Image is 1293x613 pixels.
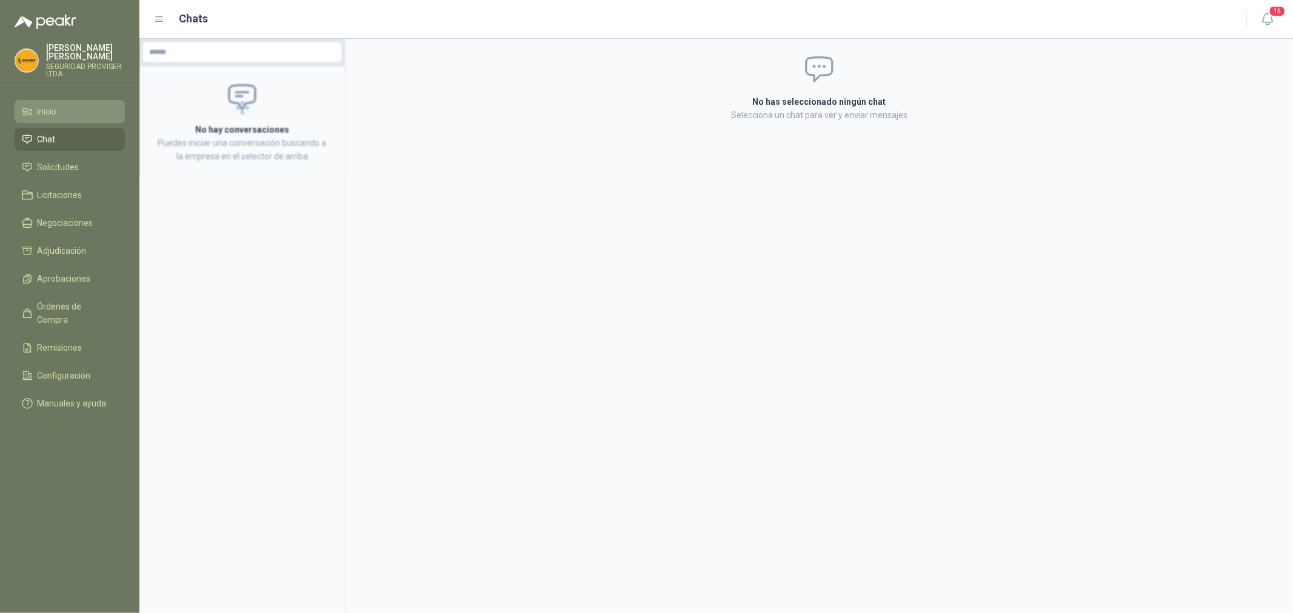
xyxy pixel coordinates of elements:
span: Negociaciones [38,216,93,230]
a: Negociaciones [15,211,125,234]
span: Remisiones [38,341,82,354]
span: Órdenes de Compra [38,300,113,326]
a: Manuales y ayuda [15,392,125,415]
a: Solicitudes [15,156,125,179]
p: SEGURIDAD PROVISER LTDA [46,63,125,78]
a: Órdenes de Compra [15,295,125,331]
span: Aprobaciones [38,272,91,285]
span: Solicitudes [38,161,79,174]
p: [PERSON_NAME] [PERSON_NAME] [46,44,125,61]
a: Adjudicación [15,239,125,262]
a: Chat [15,128,125,151]
h2: No has seleccionado ningún chat [608,95,1031,108]
span: Inicio [38,105,57,118]
a: Remisiones [15,336,125,359]
img: Logo peakr [15,15,76,29]
a: Licitaciones [15,184,125,207]
p: Selecciona un chat para ver y enviar mensajes [608,108,1031,122]
span: Licitaciones [38,188,82,202]
span: Chat [38,133,56,146]
h1: Chats [179,10,209,27]
button: 15 [1257,8,1278,30]
span: 15 [1269,5,1286,17]
a: Inicio [15,100,125,123]
span: Manuales y ayuda [38,397,107,410]
a: Configuración [15,364,125,387]
img: Company Logo [15,49,38,72]
a: Aprobaciones [15,267,125,290]
span: Configuración [38,369,91,382]
span: Adjudicación [38,244,87,257]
